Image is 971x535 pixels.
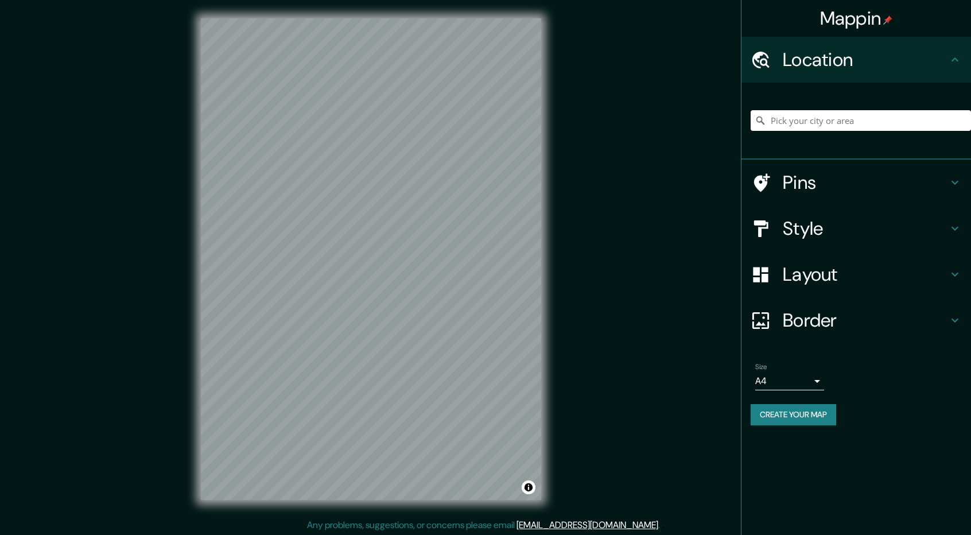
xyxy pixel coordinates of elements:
[741,206,971,251] div: Style
[741,297,971,343] div: Border
[201,18,541,500] canvas: Map
[883,15,892,25] img: pin-icon.png
[516,519,658,531] a: [EMAIL_ADDRESS][DOMAIN_NAME]
[820,7,893,30] h4: Mappin
[783,48,948,71] h4: Location
[783,263,948,286] h4: Layout
[307,518,660,532] p: Any problems, suggestions, or concerns please email .
[783,171,948,194] h4: Pins
[783,217,948,240] h4: Style
[662,518,664,532] div: .
[660,518,662,532] div: .
[755,362,767,372] label: Size
[522,480,535,494] button: Toggle attribution
[751,110,971,131] input: Pick your city or area
[783,309,948,332] h4: Border
[741,251,971,297] div: Layout
[741,37,971,83] div: Location
[755,372,824,390] div: A4
[751,404,836,425] button: Create your map
[741,160,971,206] div: Pins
